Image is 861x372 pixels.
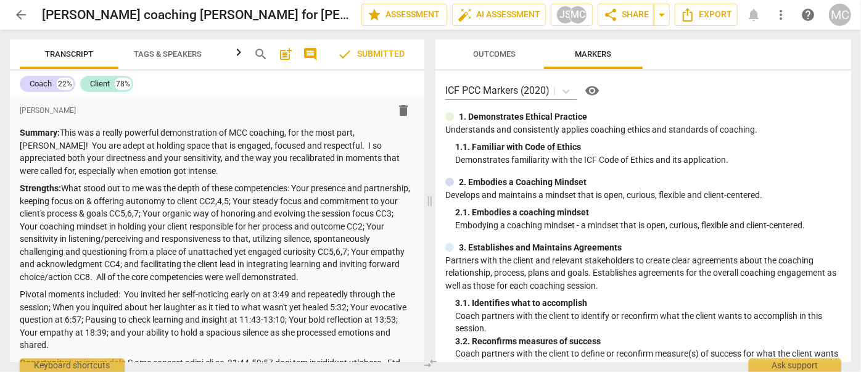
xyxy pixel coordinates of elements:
[337,47,352,62] span: check
[20,183,61,193] strong: Strengths:
[445,189,841,202] p: Develops and maintains a mindset that is open, curious, flexible and client-centered.
[251,44,271,64] button: Search
[57,78,73,90] div: 22%
[551,4,593,26] button: JSMC
[598,4,654,26] button: Share
[455,154,841,167] p: Demonstrates familiarity with the ICF Code of Ethics and its application.
[575,49,612,59] span: Markers
[445,83,550,97] p: ICF PCC Markers (2020)
[20,358,69,368] strong: Opportunity:
[134,49,202,59] span: Tags & Speakers
[361,4,447,26] button: Assessment
[458,7,540,22] span: AI Assessment
[749,358,841,372] div: Ask support
[801,7,815,22] span: help
[14,7,28,22] span: arrow_back
[396,103,411,118] span: delete
[276,44,295,64] button: Add summary
[337,47,405,62] span: Submitted
[42,7,352,23] h2: [PERSON_NAME] coaching [PERSON_NAME] for [PERSON_NAME] (2025)
[445,123,841,136] p: Understands and consistently applies coaching ethics and standards of coaching.
[773,7,788,22] span: more_vert
[582,81,602,101] button: Help
[303,47,318,62] span: comment
[20,128,60,138] strong: Summary:
[455,335,841,348] div: 3. 2. Reconfirms measures of success
[452,4,546,26] button: AI Assessment
[45,49,93,59] span: Transcript
[556,6,575,24] div: JS
[654,4,670,26] button: Sharing summary
[20,288,414,352] p: Pivotal moments included: You invited her self-noticing early on at 3:49 and repeatedly through t...
[577,81,602,101] a: Help
[458,7,472,22] span: auto_fix_high
[455,219,841,232] p: Embodying a coaching mindset - a mindset that is open, curious, flexible and client-centered.
[585,83,599,98] span: visibility
[115,78,131,90] div: 78%
[445,254,841,292] p: Partners with the client and relevant stakeholders to create clear agreements about the coaching ...
[603,7,618,22] span: share
[455,297,841,310] div: 3. 1. Identifies what to accomplish
[455,206,841,219] div: 2. 1. Embodies a coaching mindset
[367,7,442,22] span: Assessment
[328,42,414,67] button: Review is completed
[455,141,841,154] div: 1. 1. Familiar with Code of Ethics
[90,78,110,90] div: Client
[459,110,587,123] p: 1. Demonstrates Ethical Practice
[278,47,293,62] span: post_add
[367,7,382,22] span: star
[30,78,52,90] div: Coach
[455,310,841,335] p: Coach partners with the client to identify or reconfirm what the client wants to accomplish in th...
[797,4,819,26] a: Help
[300,44,320,64] button: Show/Hide comments
[829,4,851,26] button: MC
[474,49,516,59] span: Outcomes
[20,358,125,372] div: Keyboard shortcuts
[603,7,649,22] span: Share
[459,176,587,189] p: 2. Embodies a Coaching Mindset
[459,241,622,254] p: 3. Establishes and Maintains Agreements
[20,126,414,177] p: This was a really powerful demonstration of MCC coaching, for the most part, [PERSON_NAME]! You a...
[675,4,738,26] button: Export
[680,7,732,22] span: Export
[569,6,587,24] div: MC
[20,105,76,116] span: [PERSON_NAME]
[253,47,268,62] span: search
[654,7,669,22] span: arrow_drop_down
[20,182,414,283] p: What stood out to me was the depth of these competencies: Your presence and partnership, keeping ...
